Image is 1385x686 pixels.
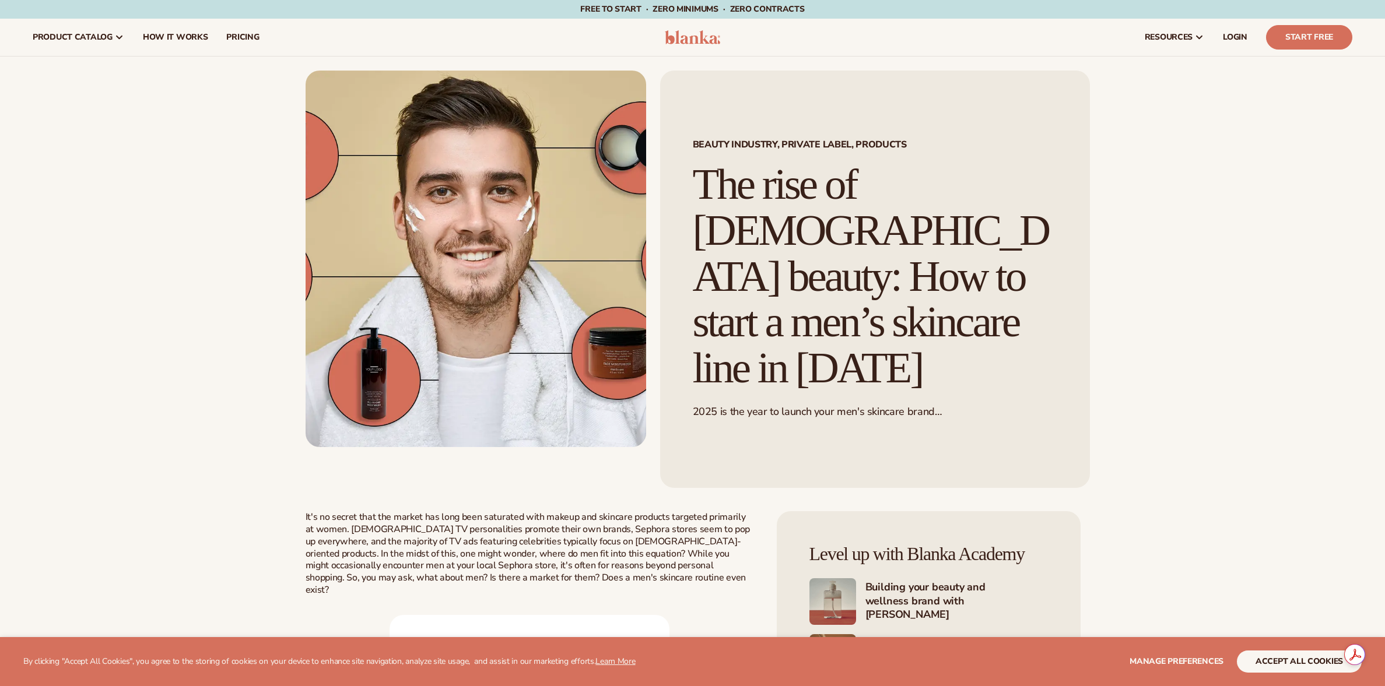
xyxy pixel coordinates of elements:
span: resources [1145,33,1193,42]
img: Shopify Image 2 [809,578,856,625]
span: BEAUTY INDUSTRY, PRIVATE LABEL, PRODUCTS [693,140,1057,149]
span: pricing [226,33,259,42]
h1: The rise of [DEMOGRAPHIC_DATA] beauty: How to start a men’s skincare line in [DATE] [693,161,1057,391]
h4: Level up with Blanka Academy [809,544,1048,564]
p: 2025 is the year to launch your men's skincare brand [693,405,1057,418]
a: Learn More [595,656,635,667]
h4: Building your beauty and wellness brand with [PERSON_NAME] [865,581,1048,622]
button: Manage preferences [1130,650,1223,673]
span: Free to start · ZERO minimums · ZERO contracts [580,3,804,15]
a: pricing [217,19,268,56]
a: Start Free [1266,25,1352,50]
button: accept all cookies [1237,650,1362,673]
img: logo [665,30,720,44]
p: By clicking "Accept All Cookies", you agree to the storing of cookies on your device to enhance s... [23,657,636,667]
a: product catalog [23,19,134,56]
span: Manage preferences [1130,656,1223,667]
a: LOGIN [1214,19,1257,56]
a: Shopify Image 2 Building your beauty and wellness brand with [PERSON_NAME] [809,578,1048,625]
a: How It Works [134,19,218,56]
a: Shopify Image 3 Mastering ecommerce: Boost your beauty and wellness sales [809,634,1048,681]
span: It's no secret that the market has long been saturated with makeup and skincare products targeted... [306,511,751,596]
span: LOGIN [1223,33,1247,42]
span: How It Works [143,33,208,42]
a: resources [1135,19,1214,56]
img: Skincare products for men in 2024 [306,71,646,447]
span: product catalog [33,33,113,42]
img: Shopify Image 3 [809,634,856,681]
